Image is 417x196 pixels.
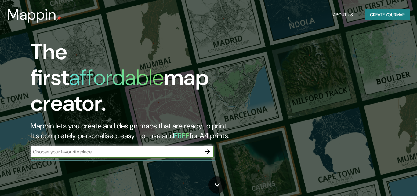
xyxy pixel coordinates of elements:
h1: The first map creator. [31,39,239,121]
h3: Mappin [7,6,56,23]
h1: affordable [69,63,164,92]
h5: FREE [174,131,190,140]
button: About Us [331,9,355,20]
input: Choose your favourite place [31,148,201,155]
button: Create yourmap [365,9,410,20]
img: mappin-pin [56,16,61,21]
h2: Mappin lets you create and design maps that are ready to print. It's completely personalised, eas... [31,121,239,141]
